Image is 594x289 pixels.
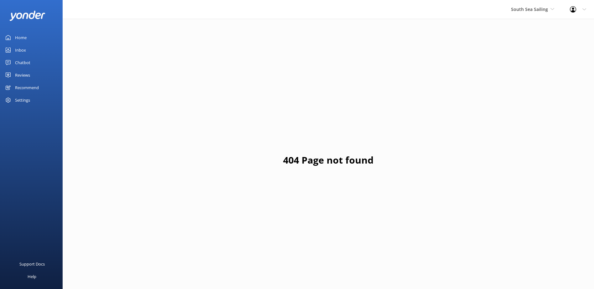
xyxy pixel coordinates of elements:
div: Support Docs [19,258,45,270]
img: yonder-white-logo.png [9,11,45,21]
span: South Sea Sailing [511,6,548,12]
div: Chatbot [15,56,30,69]
div: Settings [15,94,30,106]
div: Inbox [15,44,26,56]
div: Home [15,31,27,44]
div: Reviews [15,69,30,81]
div: Help [28,270,36,283]
h1: 404 Page not found [283,153,374,168]
div: Recommend [15,81,39,94]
